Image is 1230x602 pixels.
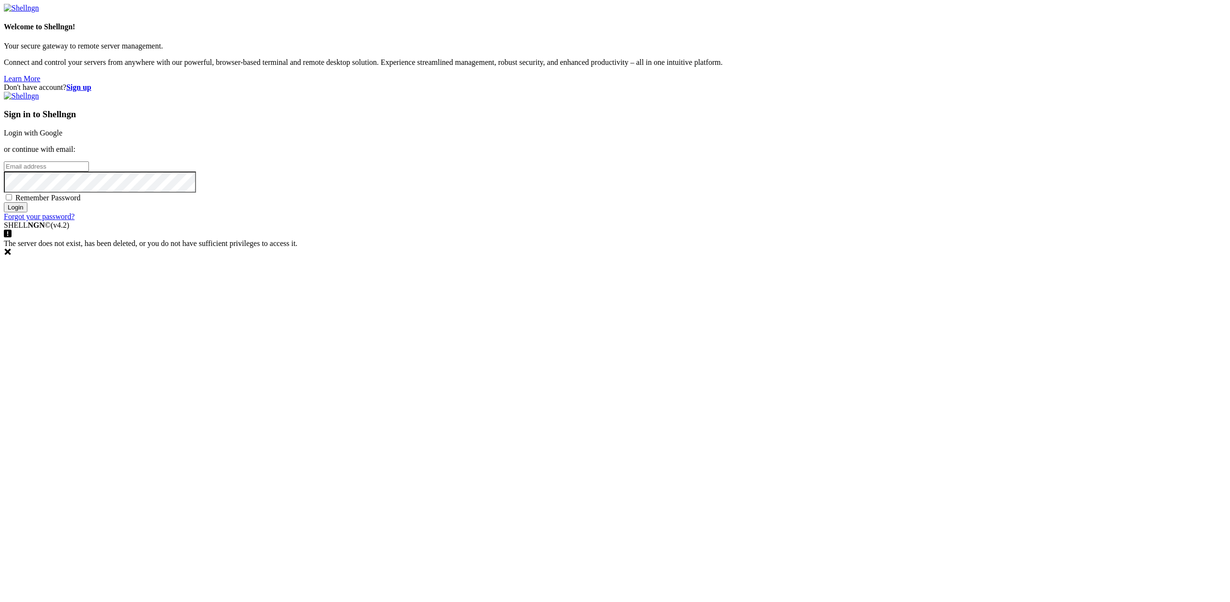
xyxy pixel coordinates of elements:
[4,58,1226,67] p: Connect and control your servers from anywhere with our powerful, browser-based terminal and remo...
[4,145,1226,154] p: or continue with email:
[4,23,1226,31] h4: Welcome to Shellngn!
[4,109,1226,120] h3: Sign in to Shellngn
[51,221,70,229] span: 4.2.0
[4,74,40,83] a: Learn More
[4,42,1226,50] p: Your secure gateway to remote server management.
[4,239,1226,258] div: The server does not exist, has been deleted, or you do not have sufficient privileges to access it.
[28,221,45,229] b: NGN
[4,92,39,100] img: Shellngn
[4,202,27,212] input: Login
[4,248,1226,258] div: Dismiss this notification
[6,194,12,200] input: Remember Password
[4,161,89,172] input: Email address
[4,212,74,221] a: Forgot your password?
[66,83,91,91] a: Sign up
[4,83,1226,92] div: Don't have account?
[4,129,62,137] a: Login with Google
[4,221,69,229] span: SHELL ©
[15,194,81,202] span: Remember Password
[4,4,39,12] img: Shellngn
